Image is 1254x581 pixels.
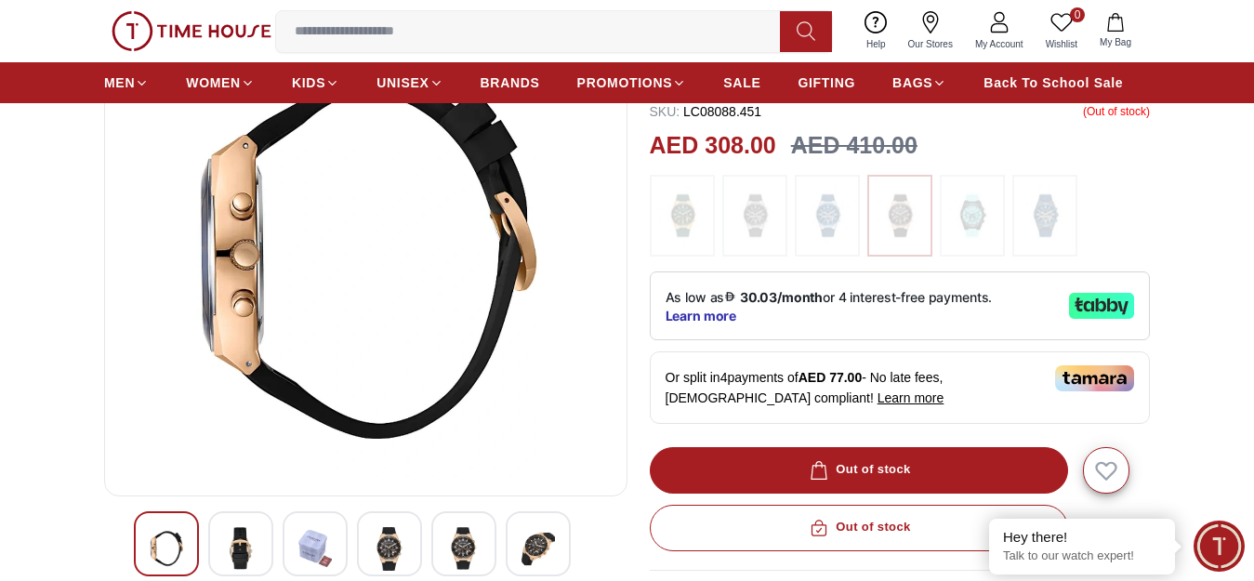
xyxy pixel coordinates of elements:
[650,104,680,119] span: SKU :
[859,37,893,51] span: Help
[1194,521,1245,572] div: Chat Widget
[521,527,555,570] img: LEE COOPER Men Multi Function Dark Green Dial Watch - LC08088.177
[1070,7,1085,22] span: 0
[1038,37,1085,51] span: Wishlist
[376,73,429,92] span: UNISEX
[659,184,706,247] img: ...
[983,73,1123,92] span: Back To School Sale
[1089,9,1142,53] button: My Bag
[877,184,923,247] img: ...
[577,66,687,99] a: PROMOTIONS
[650,351,1151,424] div: Or split in 4 payments of - No late fees, [DEMOGRAPHIC_DATA] compliant!
[447,527,481,570] img: LEE COOPER Men Multi Function Dark Green Dial Watch - LC08088.177
[892,66,946,99] a: BAGS
[799,370,862,385] span: AED 77.00
[968,37,1031,51] span: My Account
[1035,7,1089,55] a: 0Wishlist
[292,73,325,92] span: KIDS
[878,390,944,405] span: Learn more
[1022,184,1068,247] img: ...
[732,184,778,247] img: ...
[104,66,149,99] a: MEN
[723,73,760,92] span: SALE
[723,66,760,99] a: SALE
[798,66,855,99] a: GIFTING
[481,73,540,92] span: BRANDS
[949,184,996,247] img: ...
[481,66,540,99] a: BRANDS
[186,66,255,99] a: WOMEN
[224,527,257,570] img: LEE COOPER Men Multi Function Dark Green Dial Watch - LC08088.177
[897,7,964,55] a: Our Stores
[373,527,406,571] img: LEE COOPER Men Multi Function Dark Green Dial Watch - LC08088.177
[577,73,673,92] span: PROMOTIONS
[1083,102,1150,121] p: ( Out of stock )
[804,184,851,247] img: ...
[376,66,442,99] a: UNISEX
[650,128,776,164] h2: AED 308.00
[150,527,183,570] img: LEE COOPER Men Multi Function Dark Green Dial Watch - LC08088.177
[901,37,960,51] span: Our Stores
[186,73,241,92] span: WOMEN
[650,102,762,121] p: LC08088.451
[112,11,271,51] img: ...
[798,73,855,92] span: GIFTING
[791,128,917,164] h3: AED 410.00
[298,527,332,570] img: LEE COOPER Men Multi Function Dark Green Dial Watch - LC08088.177
[292,66,339,99] a: KIDS
[120,34,612,481] img: LEE COOPER Men Multi Function Dark Green Dial Watch - LC08088.177
[892,73,932,92] span: BAGS
[104,73,135,92] span: MEN
[855,7,897,55] a: Help
[1003,528,1161,547] div: Hey there!
[983,66,1123,99] a: Back To School Sale
[1003,548,1161,564] p: Talk to our watch expert!
[1092,35,1139,49] span: My Bag
[1055,365,1134,391] img: Tamara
